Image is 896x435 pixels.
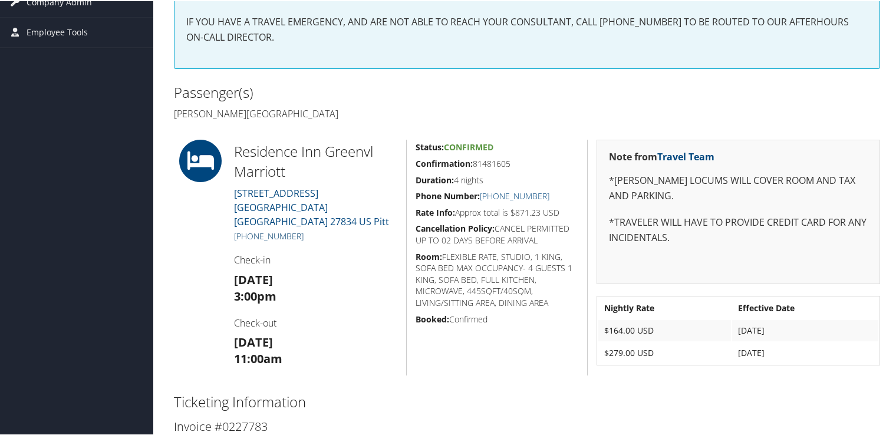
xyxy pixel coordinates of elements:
[234,287,276,303] strong: 3:00pm
[234,271,273,286] strong: [DATE]
[416,157,473,168] strong: Confirmation:
[416,189,480,200] strong: Phone Number:
[234,229,304,240] a: [PHONE_NUMBER]
[234,140,397,180] h2: Residence Inn Greenvl Marriott
[416,222,495,233] strong: Cancellation Policy:
[234,333,273,349] strong: [DATE]
[416,312,578,324] h5: Confirmed
[416,206,578,218] h5: Approx total is $871.23 USD
[416,250,578,308] h5: FLEXIBLE RATE, STUDIO, 1 KING, SOFA BED MAX OCCUPANCY- 4 GUESTS 1 KING, SOFA BED, FULL KITCHEN, M...
[732,341,878,362] td: [DATE]
[598,319,731,340] td: $164.00 USD
[186,14,868,44] p: IF YOU HAVE A TRAVEL EMERGENCY, AND ARE NOT ABLE TO REACH YOUR CONSULTANT, CALL [PHONE_NUMBER] TO...
[174,106,518,119] h4: [PERSON_NAME][GEOGRAPHIC_DATA]
[174,81,518,101] h2: Passenger(s)
[234,186,389,227] a: [STREET_ADDRESS][GEOGRAPHIC_DATA] [GEOGRAPHIC_DATA] 27834 US Pitt
[598,296,731,318] th: Nightly Rate
[657,149,714,162] a: Travel Team
[416,173,578,185] h5: 4 nights
[174,391,880,411] h2: Ticketing Information
[598,341,731,362] td: $279.00 USD
[416,222,578,245] h5: CANCEL PERMITTED UP TO 02 DAYS BEFORE ARRIVAL
[416,140,444,151] strong: Status:
[234,350,282,365] strong: 11:00am
[480,189,549,200] a: [PHONE_NUMBER]
[732,296,878,318] th: Effective Date
[416,206,455,217] strong: Rate Info:
[444,140,493,151] span: Confirmed
[416,157,578,169] h5: 81481605
[609,214,868,244] p: *TRAVELER WILL HAVE TO PROVIDE CREDIT CARD FOR ANY INCIDENTALS.
[174,417,880,434] h3: Invoice #0227783
[234,252,397,265] h4: Check-in
[416,312,449,324] strong: Booked:
[234,315,397,328] h4: Check-out
[416,250,442,261] strong: Room:
[609,172,868,202] p: *[PERSON_NAME] LOCUMS WILL COVER ROOM AND TAX AND PARKING.
[416,173,454,184] strong: Duration:
[27,17,88,46] span: Employee Tools
[732,319,878,340] td: [DATE]
[609,149,714,162] strong: Note from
